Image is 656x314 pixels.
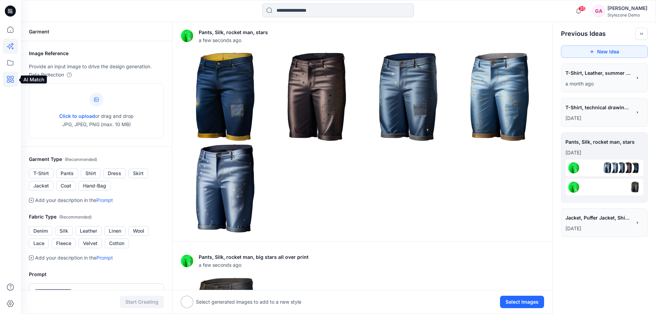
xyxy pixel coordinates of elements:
[103,169,126,178] button: Dress
[59,113,95,119] span: Click to upload
[104,226,126,236] button: Linen
[105,239,129,248] button: Cotton
[629,182,641,193] img: 0.png
[81,169,101,178] button: Shirt
[29,226,52,236] button: Denim
[565,102,631,112] span: T-Shirt, technical drawing for fashion industry
[128,169,148,178] button: Skirt
[35,196,113,204] p: Add your description in the
[364,53,452,141] img: 2.png
[35,254,113,262] p: Add your description in the
[65,157,97,162] span: ( Recommended )
[181,144,269,233] img: 4.png
[199,37,268,44] span: a few seconds ago
[602,162,613,173] img: 4.png
[629,162,641,173] img: 0.png
[29,169,53,178] button: T-Shirt
[29,213,164,221] h2: Fabric Type
[565,114,632,122] p: June 23, 2025
[273,53,361,141] img: 1.png
[565,80,632,88] p: July 20, 2025
[59,214,92,220] span: ( Recommended )
[29,49,164,58] h2: Image Reference
[609,162,620,173] img: 3.png
[96,255,113,261] a: Prompt
[607,4,647,12] div: [PERSON_NAME]
[561,30,606,38] h2: Previous Ideas
[29,239,49,248] button: Lace
[565,213,631,223] span: Jacket, Puffer Jacket, Shiny Polyester, Pastel colors
[616,162,627,173] img: 2.png
[56,181,76,191] button: Coat
[29,181,53,191] button: Jacket
[568,162,579,173] img: eyJhbGciOiJIUzI1NiIsImtpZCI6IjAiLCJ0eXAiOiJKV1QifQ.eyJkYXRhIjp7InR5cGUiOiJzdG9yYWdlIiwicGF0aCI6In...
[199,261,309,269] span: a few seconds ago
[79,239,102,248] button: Velvet
[565,137,643,147] span: Pants, Silk, rocket man, stars
[59,112,134,129] p: or drag and drop JPG, JPEG, PNG (max. 10 MB)
[29,270,164,278] h2: Prompt
[568,182,579,193] img: eyJhbGciOiJIUzI1NiIsImtpZCI6IjAiLCJ0eXAiOiJKV1QifQ.eyJkYXRhIjp7InR5cGUiOiJzdG9yYWdlIiwicGF0aCI6In...
[592,5,605,17] div: GA
[56,169,78,178] button: Pants
[635,28,648,40] button: Toggle idea bar
[196,298,301,306] p: Select generated images to add to a new style
[181,255,193,267] img: eyJhbGciOiJIUzI1NiIsImtpZCI6IjAiLCJ0eXAiOiJKV1QifQ.eyJkYXRhIjp7InR5cGUiOiJzdG9yYWdlIiwicGF0aCI6In...
[456,53,544,141] img: 3.png
[561,45,648,58] button: New Idea
[128,226,149,236] button: Wool
[578,6,586,11] span: 35
[75,226,102,236] button: Leather
[623,162,634,173] img: 1.png
[29,62,164,71] p: Provide an input image to drive the design generation.
[199,28,268,37] p: Pants, Silk, rocket man, stars
[181,30,193,42] img: eyJhbGciOiJIUzI1NiIsImtpZCI6IjAiLCJ0eXAiOiJKV1QifQ.eyJkYXRhIjp7InR5cGUiOiJzdG9yYWdlIiwicGF0aCI6In...
[199,253,309,261] p: Pants, Silk, rocket man, big stars all over print
[29,71,64,79] p: Data Protection
[79,181,111,191] button: Hand-Bag
[29,155,164,164] h2: Garment Type
[565,224,632,233] p: June 18, 2025
[55,226,73,236] button: Silk
[565,68,631,78] span: T-Shirt, Leather, summer influence with flowers
[96,197,113,203] a: Prompt
[181,53,269,141] img: 0.png
[52,239,76,248] button: Fleece
[500,296,544,308] button: Select Images
[565,149,643,157] p: June 22, 2025
[607,12,647,18] div: Stylezone Demo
